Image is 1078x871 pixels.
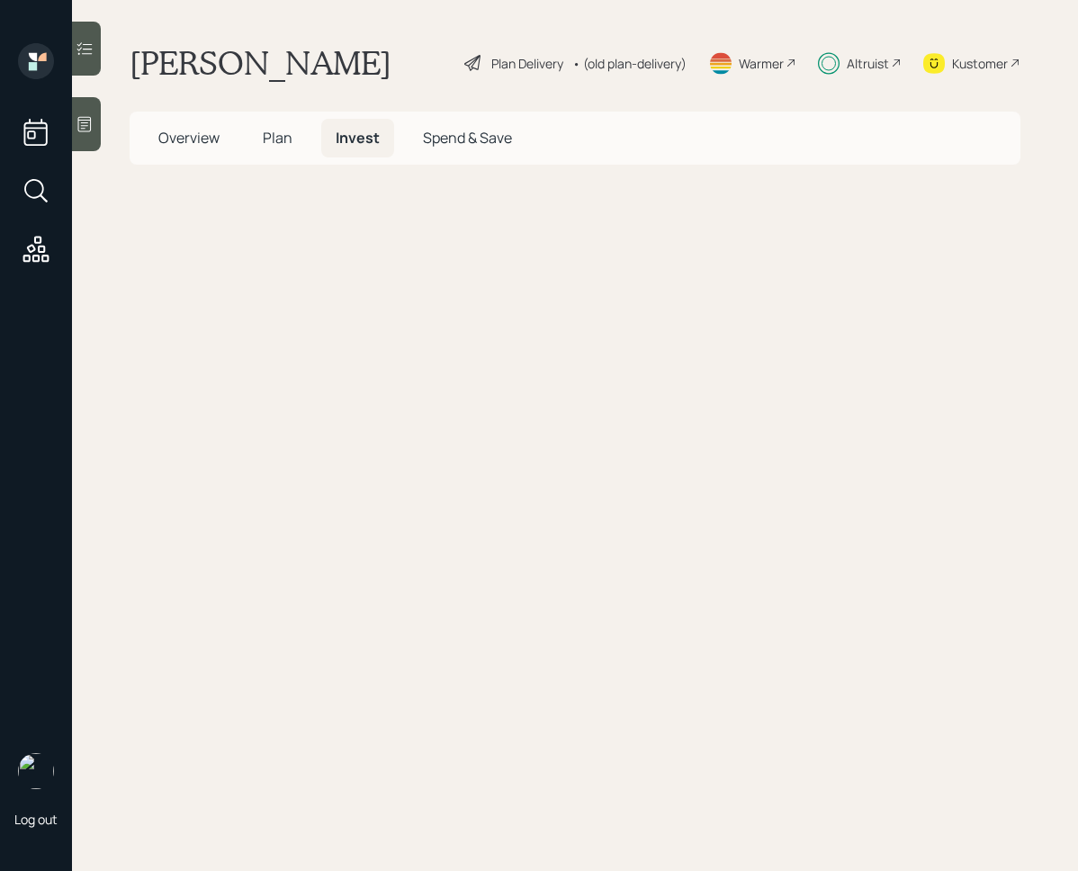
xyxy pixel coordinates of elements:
span: Invest [336,128,380,148]
div: Kustomer [952,54,1008,73]
img: retirable_logo.png [18,753,54,789]
div: Plan Delivery [491,54,563,73]
div: Log out [14,811,58,828]
div: Altruist [847,54,889,73]
div: Warmer [739,54,784,73]
h1: [PERSON_NAME] [130,43,391,83]
span: Plan [263,128,292,148]
span: Spend & Save [423,128,512,148]
div: • (old plan-delivery) [572,54,687,73]
span: Overview [158,128,220,148]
